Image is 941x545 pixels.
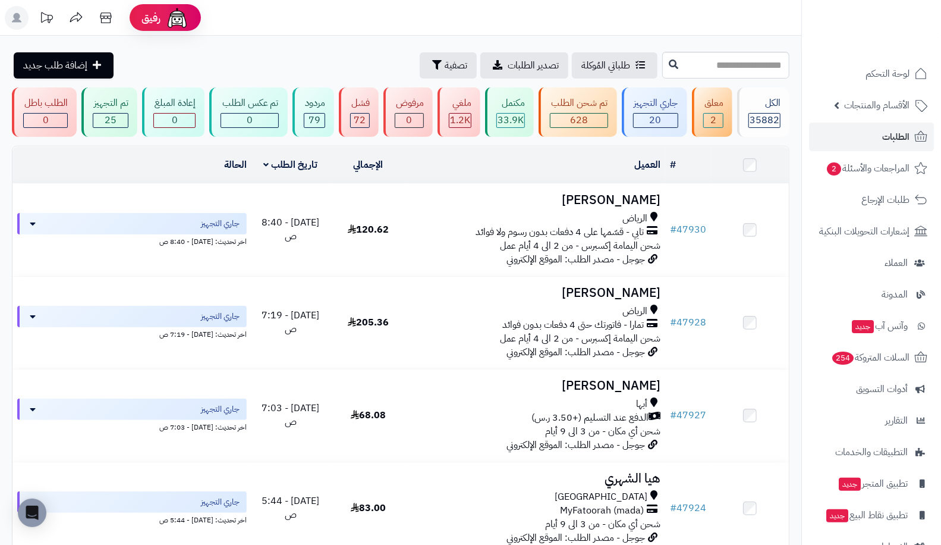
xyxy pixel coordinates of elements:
[844,97,909,114] span: الأقسام والمنتجات
[412,379,661,393] h3: [PERSON_NAME]
[809,217,934,246] a: إشعارات التحويلات البنكية
[201,403,240,415] span: جاري التجهيز
[809,123,934,151] a: الطلبات
[263,158,317,172] a: تاريخ الطلب
[412,286,661,300] h3: [PERSON_NAME]
[670,408,676,422] span: #
[506,438,645,452] span: جوجل - مصدر الطلب: الموقع الإلكتروني
[207,87,289,137] a: تم عكس الطلب 0
[93,96,128,110] div: تم التجهيز
[634,158,660,172] a: العميل
[17,327,247,340] div: اخر تحديث: [DATE] - 7:19 ص
[483,87,536,137] a: مكتمل 33.9K
[839,478,861,491] span: جديد
[348,315,389,330] span: 205.36
[449,96,471,110] div: ملغي
[502,318,644,332] span: تمارا - فاتورتك حتى 4 دفعات بدون فوائد
[826,160,909,177] span: المراجعات والأسئلة
[262,494,319,522] span: [DATE] - 5:44 ص
[851,318,908,334] span: وآتس آب
[172,113,178,127] span: 0
[861,192,909,208] span: طلبات الإرجاع
[670,315,676,330] span: #
[351,501,386,515] span: 83.00
[809,406,934,435] a: التقارير
[838,475,908,492] span: تطبيق المتجر
[670,315,706,330] a: #47928
[262,215,319,243] span: [DATE] - 8:40 ص
[498,113,524,127] span: 33.9K
[23,58,87,73] span: إضافة طلب جديد
[221,114,278,127] div: 0
[531,411,649,425] span: الدفع عند التسليم (+3.50 ر.س)
[882,129,909,145] span: الطلبات
[555,490,647,504] span: [GEOGRAPHIC_DATA]
[633,96,678,110] div: جاري التجهيز
[17,234,247,247] div: اخر تحديث: [DATE] - 8:40 ص
[835,444,908,461] span: التطبيقات والخدمات
[809,312,934,340] a: وآتس آبجديد
[351,408,386,422] span: 68.08
[750,113,779,127] span: 35882
[832,351,855,365] span: 254
[224,158,247,172] a: الحالة
[690,87,735,137] a: معلق 2
[809,249,934,277] a: العملاء
[704,114,723,127] div: 2
[650,113,662,127] span: 20
[856,381,908,397] span: أدوات التسويق
[882,286,908,303] span: المدونة
[449,114,471,127] div: 1158
[809,375,934,403] a: أدوات التسويق
[353,158,383,172] a: الإجمالي
[809,154,934,183] a: المراجعات والأسئلة2
[412,193,661,207] h3: [PERSON_NAME]
[670,501,676,515] span: #
[735,87,792,137] a: الكل35882
[32,6,61,33] a: تحديثات المنصة
[809,280,934,309] a: المدونة
[703,96,723,110] div: معلق
[247,113,253,127] span: 0
[304,96,325,110] div: مردود
[550,114,607,127] div: 628
[536,87,619,137] a: تم شحن الطلب 628
[809,343,934,372] a: السلات المتروكة254
[572,52,657,79] a: طلباتي المُوكلة
[636,397,647,411] span: أبها
[670,158,676,172] a: #
[420,52,477,79] button: تصفية
[351,114,369,127] div: 72
[506,252,645,267] span: جوجل - مصدر الطلب: الموقع الإلكتروني
[309,113,320,127] span: 79
[201,311,240,322] span: جاري التجهيز
[670,408,706,422] a: #47927
[93,114,128,127] div: 25
[336,87,381,137] a: فشل 72
[17,513,247,525] div: اخر تحديث: [DATE] - 5:44 ص
[545,424,660,438] span: شحن أي مكان - من 3 الى 9 أيام
[105,113,117,127] span: 25
[581,58,630,73] span: طلباتي المُوكلة
[866,65,909,82] span: لوحة التحكم
[826,162,842,176] span: 2
[634,114,678,127] div: 20
[435,87,483,137] a: ملغي 1.2K
[809,59,934,88] a: لوحة التحكم
[43,113,49,127] span: 0
[545,517,660,531] span: شحن أي مكان - من 3 الى 9 أيام
[500,239,660,253] span: شحن اليمامة إكسبرس - من 2 الى 4 أيام عمل
[262,308,319,336] span: [DATE] - 7:19 ص
[500,331,660,346] span: شحن اليمامة إكسبرس - من 2 الى 4 أيام عمل
[852,320,874,333] span: جديد
[354,113,366,127] span: 72
[381,87,435,137] a: مرفوض 0
[809,186,934,214] a: طلبات الإرجاع
[140,87,207,137] a: إعادة المبلغ 0
[809,438,934,466] a: التطبيقات والخدمات
[809,501,934,530] a: تطبيق نقاط البيعجديد
[506,345,645,359] span: جوجل - مصدر الطلب: الموقع الإلكتروني
[17,420,247,433] div: اخر تحديث: [DATE] - 7:03 ص
[622,305,647,318] span: الرياض
[831,349,909,366] span: السلات المتروكة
